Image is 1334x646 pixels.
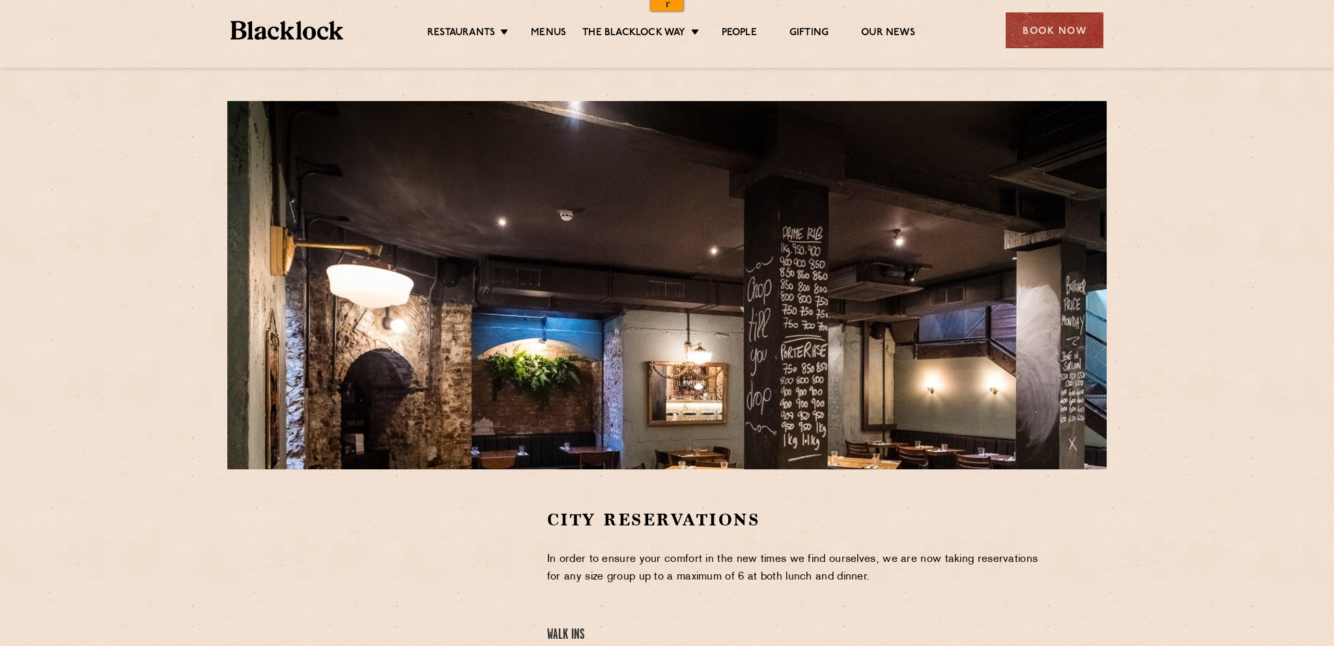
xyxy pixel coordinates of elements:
a: Menus [531,27,566,41]
a: Our News [861,27,915,41]
div: Book Now [1006,12,1103,48]
p: In order to ensure your comfort in the new times we find ourselves, we are now taking reservation... [547,551,1047,586]
a: Restaurants [427,27,495,41]
h2: City Reservations [547,508,1047,531]
a: The Blacklock Way [582,27,685,41]
a: People [722,27,757,41]
h4: Walk Ins [547,626,1047,644]
a: Gifting [789,27,829,41]
img: BL_Textured_Logo-footer-cropped.svg [231,21,343,40]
